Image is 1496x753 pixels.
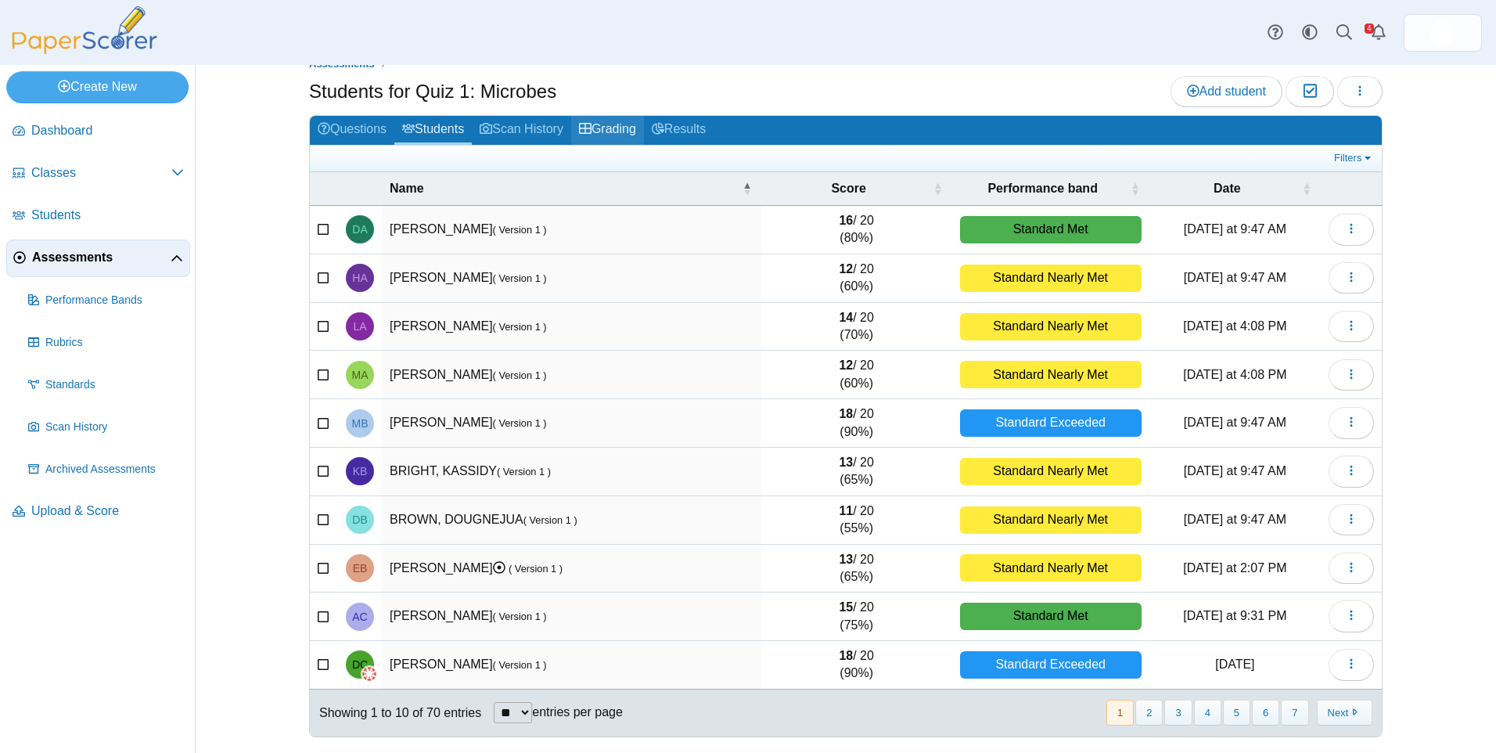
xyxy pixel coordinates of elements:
span: MAKENNA ANDERSON [352,369,369,380]
nav: pagination [1105,700,1372,726]
td: [PERSON_NAME] [382,351,761,399]
time: Sep 4, 2025 at 9:47 AM [1184,271,1286,284]
a: Upload & Score [6,493,190,531]
button: Next [1317,700,1372,726]
b: 16 [839,214,853,227]
img: ps.hreErqNOxSkiDGg1 [1430,20,1455,45]
td: [PERSON_NAME] [382,206,761,254]
time: Sep 4, 2025 at 9:47 AM [1184,222,1286,236]
div: Standard Nearly Met [960,506,1142,534]
small: ( Version 1 ) [493,321,547,333]
span: Scan History [45,420,184,435]
small: ( Version 1 ) [509,563,563,575]
a: Scan History [22,409,190,446]
div: Standard Exceeded [960,651,1142,679]
a: Alerts [1361,16,1396,50]
button: 1 [1106,700,1134,726]
small: ( Version 1 ) [493,224,547,236]
span: EMILY BUTKA [353,563,368,574]
td: [PERSON_NAME] [382,593,761,641]
small: ( Version 1 ) [493,659,547,671]
time: Sep 8, 2025 at 9:31 PM [1183,609,1286,622]
span: Micah Willis [1430,20,1455,45]
a: Grading [571,116,644,145]
span: LANEY ANDERSON [353,321,366,332]
span: HOLLIE ADAMS [352,272,367,283]
a: Dashboard [6,113,190,150]
a: Assessments [6,240,190,277]
b: 11 [839,504,853,517]
div: Standard Nearly Met [960,313,1142,340]
span: Performance band : Activate to sort [1131,172,1140,205]
span: Add student [1187,85,1266,98]
button: 7 [1281,700,1308,726]
td: / 20 (70%) [761,303,952,351]
td: [PERSON_NAME] [382,399,761,448]
td: [PERSON_NAME] [382,641,761,690]
td: / 20 (65%) [761,448,952,496]
img: PaperScorer [6,6,163,54]
span: Performance Bands [45,293,184,308]
a: Rubrics [22,324,190,362]
div: Standard Nearly Met [960,361,1142,388]
b: 15 [839,600,853,614]
time: Sep 4, 2025 at 9:47 AM [1184,416,1286,429]
td: [PERSON_NAME] [382,545,761,593]
span: Students [31,207,184,224]
span: AYLIN CABALLERO [352,611,367,622]
span: Rubrics [45,335,184,351]
td: BRIGHT, KASSIDY [382,448,761,496]
a: Add student [1171,76,1282,107]
td: / 20 (90%) [761,399,952,448]
span: Upload & Score [31,503,184,520]
a: Archived Assessments [22,451,190,488]
b: 13 [839,456,853,469]
img: canvas-logo.png [361,666,377,682]
span: Classes [31,164,171,182]
a: Standards [22,366,190,404]
a: Scan History [472,116,571,145]
a: Classes [6,155,190,193]
td: / 20 (65%) [761,545,952,593]
time: Sep 4, 2025 at 4:08 PM [1183,319,1286,333]
td: / 20 (80%) [761,206,952,254]
b: 14 [839,311,853,324]
span: Date : Activate to sort [1302,172,1311,205]
small: ( Version 1 ) [493,417,547,429]
a: PaperScorer [6,43,163,56]
span: Dashboard [31,122,184,139]
a: Results [644,116,714,145]
td: BROWN, DOUGNEJUA [382,496,761,545]
b: 13 [839,553,853,566]
small: ( Version 1 ) [523,514,577,526]
span: Assessments [32,249,171,266]
small: ( Version 1 ) [493,611,547,622]
b: 18 [839,649,853,662]
td: / 20 (60%) [761,351,952,399]
span: DANILO ACOSTA [352,224,367,235]
span: Standards [45,377,184,393]
span: Archived Assessments [45,462,184,477]
button: 2 [1135,700,1163,726]
time: Sep 4, 2025 at 9:47 AM [1184,464,1286,477]
span: Date [1214,182,1241,195]
div: Standard Nearly Met [960,458,1142,485]
td: / 20 (90%) [761,641,952,690]
b: 18 [839,407,853,420]
time: Sep 4, 2025 at 9:47 AM [1184,513,1286,526]
div: Standard Nearly Met [960,554,1142,582]
a: Students [6,197,190,235]
time: May 23, 2025 at 9:18 AM [1215,658,1254,671]
td: / 20 (75%) [761,593,952,641]
div: Standard Met [960,216,1142,243]
h1: Students for Quiz 1: Microbes [309,78,556,105]
span: Name [390,182,424,195]
span: Score [831,182,865,195]
td: [PERSON_NAME] [382,303,761,351]
small: ( Version 1 ) [497,466,551,477]
a: Create New [6,71,189,103]
small: ( Version 1 ) [493,369,547,381]
span: DOUGNEJUA BROWN [352,514,367,525]
div: Standard Nearly Met [960,265,1142,292]
td: / 20 (55%) [761,496,952,545]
